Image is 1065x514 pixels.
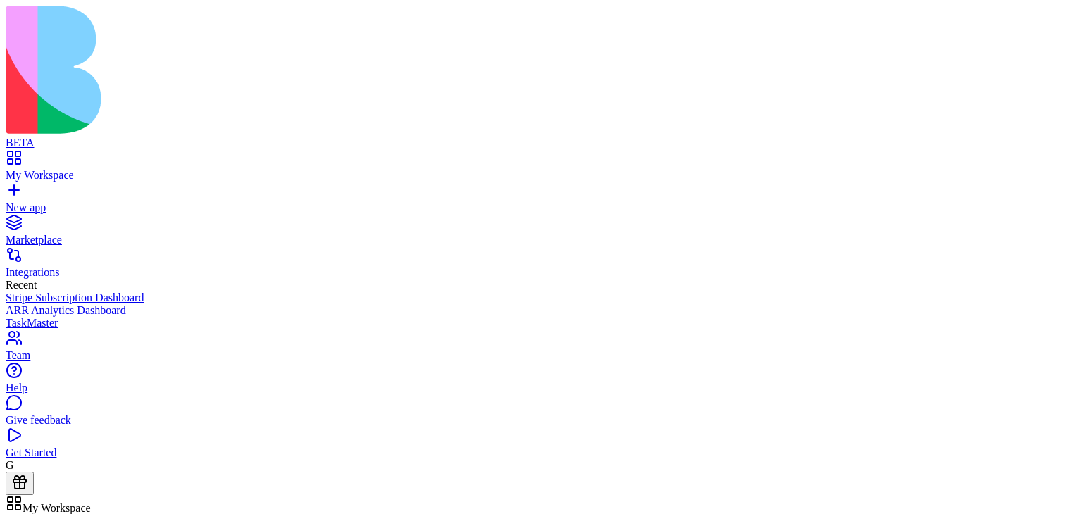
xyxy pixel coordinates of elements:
[6,414,1059,427] div: Give feedback
[6,349,1059,362] div: Team
[6,382,1059,394] div: Help
[6,304,1059,317] a: ARR Analytics Dashboard
[6,337,1059,362] a: Team
[6,279,37,291] span: Recent
[6,253,1059,279] a: Integrations
[6,317,1059,330] a: TaskMaster
[6,169,1059,182] div: My Workspace
[6,446,1059,459] div: Get Started
[6,292,1059,304] a: Stripe Subscription Dashboard
[6,189,1059,214] a: New app
[6,137,1059,149] div: BETA
[6,156,1059,182] a: My Workspace
[6,221,1059,246] a: Marketplace
[6,201,1059,214] div: New app
[6,234,1059,246] div: Marketplace
[6,6,572,134] img: logo
[6,434,1059,459] a: Get Started
[23,502,91,514] span: My Workspace
[6,266,1059,279] div: Integrations
[6,401,1059,427] a: Give feedback
[6,459,14,471] span: G
[6,124,1059,149] a: BETA
[6,369,1059,394] a: Help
